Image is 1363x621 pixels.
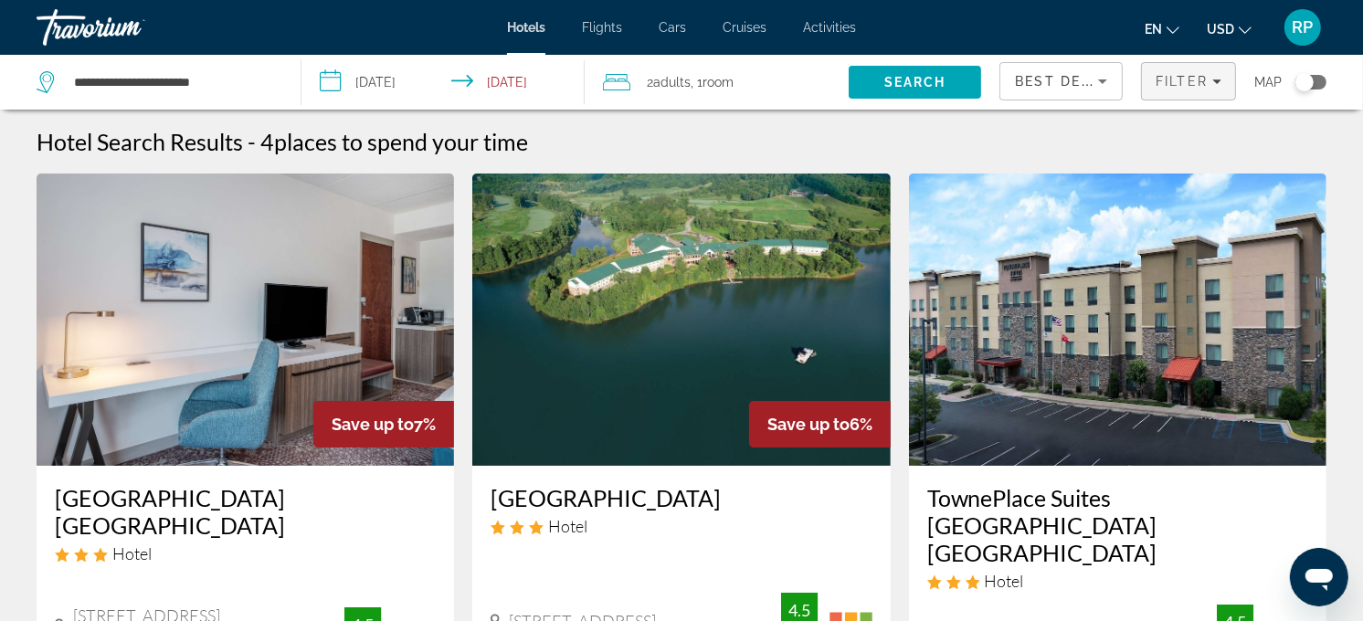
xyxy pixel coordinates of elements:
[691,69,734,95] span: , 1
[781,599,818,621] div: 4.5
[1141,62,1236,100] button: Filters
[803,20,856,35] a: Activities
[37,4,219,51] a: Travorium
[653,75,691,89] span: Adults
[260,128,528,155] h2: 4
[37,174,454,466] img: Hilton Garden Inn Clarksburg Bridgeport
[1290,548,1348,606] iframe: Button to launch messaging window
[1254,69,1282,95] span: Map
[507,20,545,35] a: Hotels
[313,401,454,447] div: 7%
[491,484,872,511] a: [GEOGRAPHIC_DATA]
[647,69,691,95] span: 2
[55,484,436,539] a: [GEOGRAPHIC_DATA] [GEOGRAPHIC_DATA]
[1207,22,1234,37] span: USD
[927,571,1308,591] div: 3 star Hotel
[985,571,1024,591] span: Hotel
[703,75,734,89] span: Room
[1145,22,1162,37] span: en
[1293,18,1314,37] span: RP
[884,75,946,89] span: Search
[909,174,1326,466] img: TownePlace Suites Bridgeport Clarksburg
[749,401,891,447] div: 6%
[472,174,890,466] img: Stonewall Resort
[548,516,587,536] span: Hotel
[1015,74,1110,89] span: Best Deals
[927,484,1308,566] a: TownePlace Suites [GEOGRAPHIC_DATA] [GEOGRAPHIC_DATA]
[1015,70,1107,92] mat-select: Sort by
[582,20,622,35] a: Flights
[723,20,766,35] a: Cruises
[1279,8,1326,47] button: User Menu
[659,20,686,35] a: Cars
[767,415,850,434] span: Save up to
[55,543,436,563] div: 3 star Hotel
[72,68,273,96] input: Search hotel destination
[1282,74,1326,90] button: Toggle map
[301,55,585,110] button: Select check in and out date
[1156,74,1208,89] span: Filter
[849,66,981,99] button: Search
[274,128,528,155] span: places to spend your time
[112,543,152,563] span: Hotel
[1145,16,1179,42] button: Change language
[1207,16,1252,42] button: Change currency
[37,128,243,155] h1: Hotel Search Results
[332,415,414,434] span: Save up to
[491,516,872,536] div: 3 star Hotel
[248,128,256,155] span: -
[585,55,850,110] button: Travelers: 2 adults, 0 children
